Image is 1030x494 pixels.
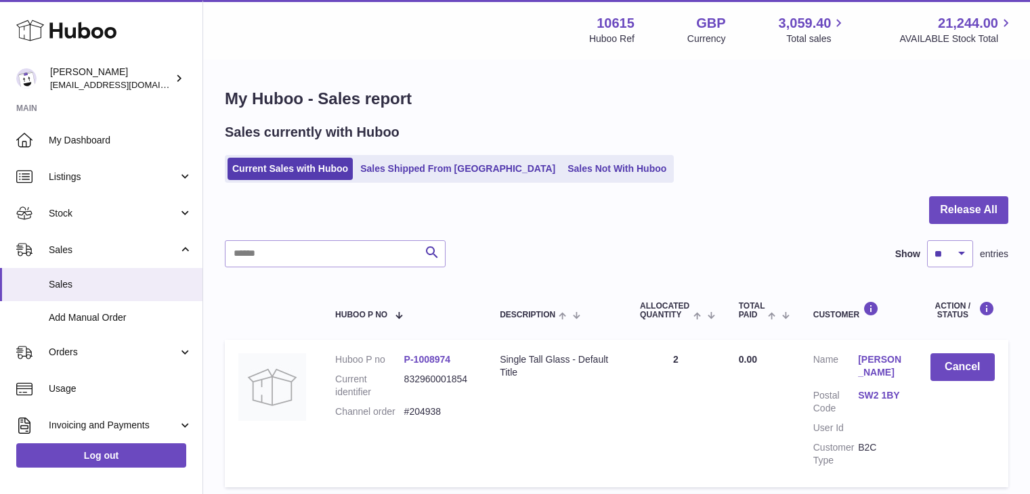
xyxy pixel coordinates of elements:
span: 21,244.00 [938,14,998,32]
button: Cancel [930,353,995,381]
a: Sales Shipped From [GEOGRAPHIC_DATA] [356,158,560,180]
strong: GBP [696,14,725,32]
span: Description [500,311,555,319]
a: SW2 1BY [858,389,903,402]
a: 3,059.40 Total sales [779,14,847,45]
a: Log out [16,443,186,468]
div: [PERSON_NAME] [50,66,172,91]
label: Show [895,248,920,261]
div: Single Tall Glass - Default Title [500,353,613,379]
img: fulfillment@fable.com [16,68,37,89]
div: Action / Status [930,301,995,319]
div: Customer [813,301,903,319]
span: My Dashboard [49,134,192,147]
td: 2 [626,340,725,487]
h2: Sales currently with Huboo [225,123,400,141]
dt: Postal Code [813,389,858,415]
span: Huboo P no [335,311,387,319]
button: Release All [929,196,1008,224]
span: [EMAIL_ADDRESS][DOMAIN_NAME] [50,79,199,90]
a: Current Sales with Huboo [228,158,353,180]
span: Sales [49,278,192,291]
a: Sales Not With Huboo [563,158,671,180]
span: Listings [49,171,178,183]
span: ALLOCATED Quantity [640,302,690,319]
dt: Channel order [335,405,404,418]
span: 3,059.40 [779,14,832,32]
span: Total sales [786,32,846,45]
span: Usage [49,382,192,395]
span: Invoicing and Payments [49,419,178,432]
a: P-1008974 [404,354,451,365]
h1: My Huboo - Sales report [225,88,1008,110]
dt: Huboo P no [335,353,404,366]
dt: Customer Type [813,441,858,467]
dd: #204938 [404,405,473,418]
div: Huboo Ref [589,32,635,45]
span: AVAILABLE Stock Total [899,32,1014,45]
dt: Name [813,353,858,382]
span: Sales [49,244,178,256]
img: no-photo.jpg [238,353,306,421]
strong: 10615 [597,14,635,32]
a: [PERSON_NAME] [858,353,903,379]
a: 21,244.00 AVAILABLE Stock Total [899,14,1014,45]
div: Currency [687,32,726,45]
span: Stock [49,207,178,220]
span: Add Manual Order [49,311,192,324]
dt: Current identifier [335,373,404,399]
dd: B2C [858,441,903,467]
span: Total paid [739,302,765,319]
dt: User Id [813,422,858,434]
dd: 832960001854 [404,373,473,399]
span: 0.00 [739,354,757,365]
span: entries [980,248,1008,261]
span: Orders [49,346,178,359]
